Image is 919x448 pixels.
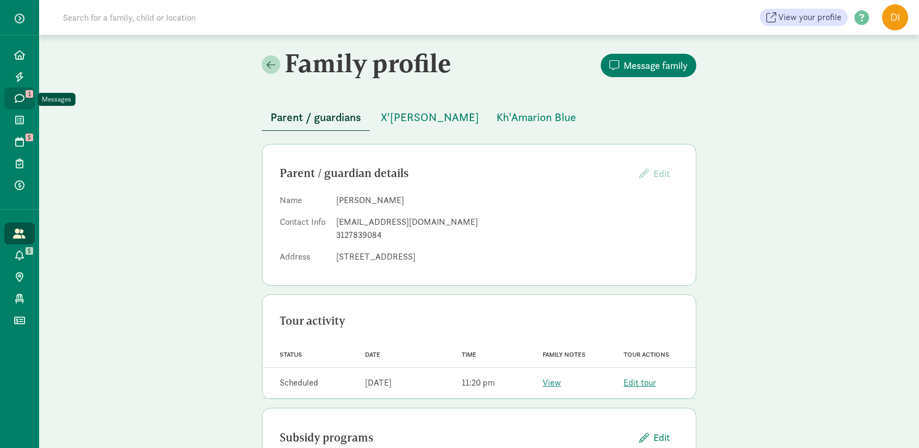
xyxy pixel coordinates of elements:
dt: Name [280,194,328,211]
span: Edit [653,167,670,180]
a: View [543,377,561,388]
a: 5 [4,244,35,266]
span: Edit [653,430,670,445]
button: Kh'Amarion Blue [488,104,584,130]
span: Kh'Amarion Blue [496,109,576,126]
a: Edit tour [624,377,656,388]
div: [DATE] [365,376,392,389]
span: X'[PERSON_NAME] [381,109,479,126]
span: Tour actions [624,351,669,358]
h2: Family profile [262,48,477,78]
span: 5 [26,247,33,255]
span: Time [462,351,476,358]
dt: Contact Info [280,216,328,246]
button: Edit [631,162,678,185]
a: Parent / guardians [262,111,370,124]
div: Subsidy programs [280,429,631,446]
dt: Address [280,250,328,268]
span: Status [280,351,302,358]
a: X'[PERSON_NAME] [372,111,488,124]
a: Kh'Amarion Blue [488,111,584,124]
button: X'[PERSON_NAME] [372,104,488,130]
dd: [PERSON_NAME] [336,194,678,207]
span: Message family [624,58,688,73]
a: View your profile [760,9,848,26]
span: View your profile [778,11,841,24]
div: Parent / guardian details [280,165,631,182]
span: Parent / guardians [270,109,361,126]
dd: [STREET_ADDRESS] [336,250,678,263]
div: Tour activity [280,312,678,330]
button: Message family [601,54,696,77]
a: 1 [4,87,35,109]
span: 1 [26,90,33,98]
div: Scheduled [280,376,318,389]
div: Messages [42,94,71,105]
div: [EMAIL_ADDRESS][DOMAIN_NAME] [336,216,678,229]
a: 5 [4,131,35,153]
button: Parent / guardians [262,104,370,131]
span: Family notes [543,351,586,358]
input: Search for a family, child or location [56,7,361,28]
iframe: Chat Widget [865,396,919,448]
span: 5 [26,134,33,141]
div: 3127839084 [336,229,678,242]
div: 11:20 pm [462,376,495,389]
span: Date [365,351,380,358]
